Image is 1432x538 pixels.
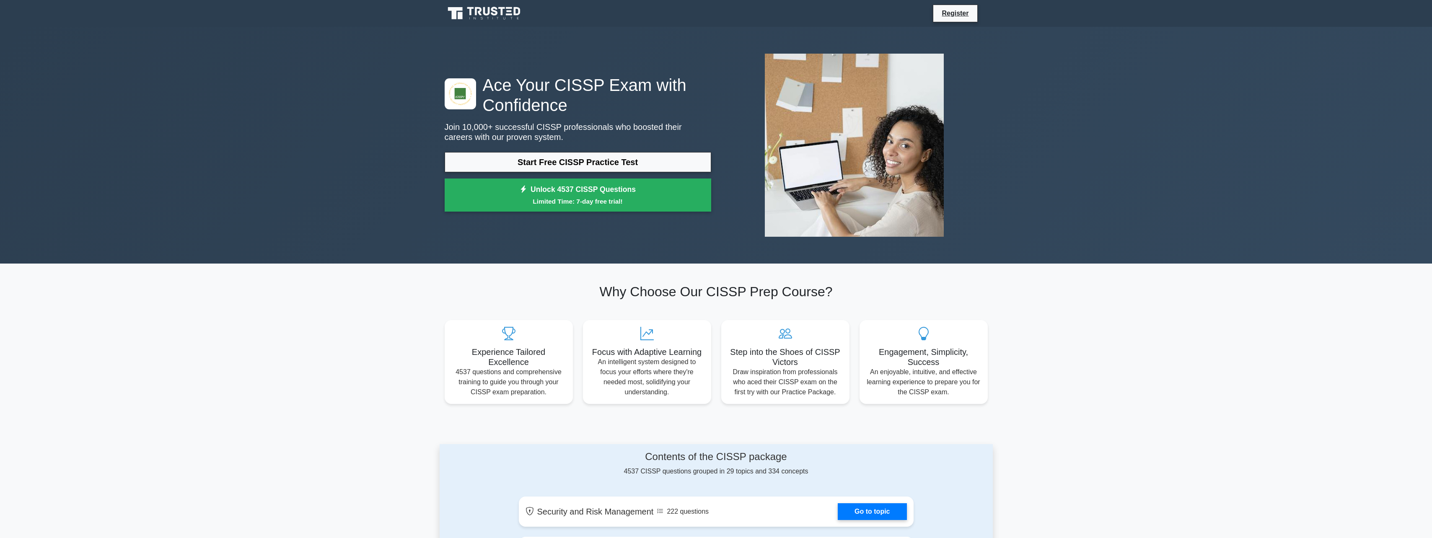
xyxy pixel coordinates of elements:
[838,503,906,520] a: Go to topic
[590,357,704,397] p: An intelligent system designed to focus your efforts where they're needed most, solidifying your ...
[519,451,914,476] div: 4537 CISSP questions grouped in 29 topics and 334 concepts
[445,152,711,172] a: Start Free CISSP Practice Test
[451,367,566,397] p: 4537 questions and comprehensive training to guide you through your CISSP exam preparation.
[445,75,711,115] h1: Ace Your CISSP Exam with Confidence
[866,367,981,397] p: An enjoyable, intuitive, and effective learning experience to prepare you for the CISSP exam.
[728,367,843,397] p: Draw inspiration from professionals who aced their CISSP exam on the first try with our Practice ...
[445,284,988,300] h2: Why Choose Our CISSP Prep Course?
[451,347,566,367] h5: Experience Tailored Excellence
[445,178,711,212] a: Unlock 4537 CISSP QuestionsLimited Time: 7-day free trial!
[519,451,914,463] h4: Contents of the CISSP package
[445,122,711,142] p: Join 10,000+ successful CISSP professionals who boosted their careers with our proven system.
[455,197,701,206] small: Limited Time: 7-day free trial!
[728,347,843,367] h5: Step into the Shoes of CISSP Victors
[590,347,704,357] h5: Focus with Adaptive Learning
[866,347,981,367] h5: Engagement, Simplicity, Success
[937,8,974,18] a: Register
